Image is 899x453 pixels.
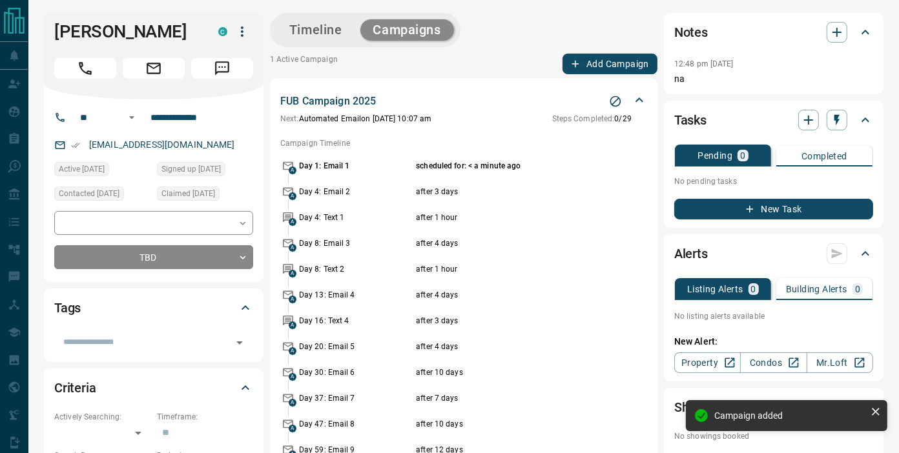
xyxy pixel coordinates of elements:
p: No pending tasks [674,172,873,191]
span: A [289,347,296,355]
button: Open [124,110,139,125]
span: Contacted [DATE] [59,187,119,200]
div: Fri Sep 12 2025 [157,186,253,205]
div: Fri Sep 12 2025 [54,162,150,180]
a: Property [674,352,741,373]
p: na [674,72,873,86]
button: Stop Campaign [606,92,625,111]
p: after 1 hour [416,212,606,223]
span: A [289,244,296,252]
h2: Alerts [674,243,708,264]
span: A [289,270,296,277]
span: A [289,321,296,329]
p: Completed [801,152,847,161]
button: Timeline [276,19,355,41]
p: 0 [740,151,745,160]
p: Day 30: Email 6 [299,367,413,378]
p: Day 1: Email 1 [299,160,413,172]
p: after 10 days [416,418,606,430]
h2: Criteria [54,377,96,398]
p: Day 8: Email 3 [299,237,413,249]
span: A [289,166,296,174]
div: Tasks [674,105,873,136]
p: scheduled for: < a minute ago [416,160,606,172]
h2: Showings [674,397,729,418]
h2: Tags [54,297,81,318]
p: Listing Alerts [687,285,743,294]
p: 0 / 29 [552,113,632,125]
p: after 4 days [416,341,606,352]
p: Day 4: Text 1 [299,212,413,223]
span: A [289,373,296,381]
span: Steps Completed: [552,114,615,123]
p: New Alert: [674,335,873,348]
p: after 3 days [416,315,606,327]
div: condos.ca [218,27,227,36]
span: Message [191,58,253,79]
div: Tags [54,292,253,323]
p: Actively Searching: [54,411,150,423]
div: Notes [674,17,873,48]
p: 1 Active Campaign [270,54,338,74]
div: Fri Sep 12 2025 [54,186,150,205]
p: Campaign Timeline [280,137,647,149]
p: No showings booked [674,430,873,442]
div: Alerts [674,238,873,269]
p: Day 4: Email 2 [299,186,413,197]
p: after 3 days [416,186,606,197]
p: after 4 days [416,237,606,249]
p: 12:48 pm [DATE] [674,59,734,68]
div: Fri Sep 12 2025 [157,162,253,180]
span: Email [123,58,185,79]
p: Automated Email on [DATE] 10:07 am [280,113,431,125]
svg: Email Verified [71,141,80,150]
p: FUB Campaign 2025 [280,94,377,109]
p: after 10 days [416,367,606,378]
span: A [289,425,296,432]
p: No listing alerts available [674,310,873,322]
p: Day 37: Email 7 [299,392,413,404]
p: Day 16: Text 4 [299,315,413,327]
a: Condos [740,352,807,373]
p: Day 8: Text 2 [299,263,413,275]
a: Mr.Loft [807,352,873,373]
h2: Notes [674,22,708,43]
div: Campaign added [714,410,865,421]
h1: [PERSON_NAME] [54,21,199,42]
span: Active [DATE] [59,163,105,176]
p: Day 47: Email 8 [299,418,413,430]
button: New Task [674,199,873,219]
button: Campaigns [360,19,454,41]
a: [EMAIL_ADDRESS][DOMAIN_NAME] [89,139,235,150]
div: FUB Campaign 2025Stop CampaignNext:Automated Emailon [DATE] 10:07 amSteps Completed:0/29 [280,91,647,127]
button: Add Campaign [563,54,657,74]
span: A [289,192,296,200]
p: 0 [751,285,756,294]
p: Timeframe: [157,411,253,423]
div: Criteria [54,372,253,403]
button: Open [231,334,249,352]
span: A [289,296,296,303]
span: A [289,399,296,407]
span: Claimed [DATE] [161,187,215,200]
span: A [289,218,296,226]
span: Call [54,58,116,79]
div: TBD [54,245,253,269]
div: Showings [674,392,873,423]
span: Next: [280,114,299,123]
p: Pending [697,151,732,160]
p: Day 13: Email 4 [299,289,413,301]
h2: Tasks [674,110,707,130]
p: 0 [855,285,860,294]
p: Building Alerts [786,285,847,294]
p: after 7 days [416,392,606,404]
p: after 4 days [416,289,606,301]
p: after 1 hour [416,263,606,275]
span: Signed up [DATE] [161,163,221,176]
p: Day 20: Email 5 [299,341,413,352]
